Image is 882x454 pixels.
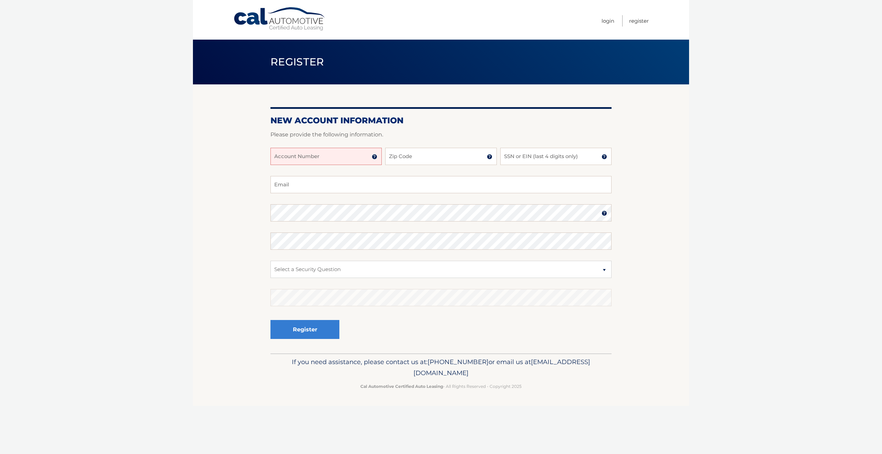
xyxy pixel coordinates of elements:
[602,15,614,27] a: Login
[500,148,612,165] input: SSN or EIN (last 4 digits only)
[487,154,492,159] img: tooltip.svg
[428,358,489,366] span: [PHONE_NUMBER]
[270,55,324,68] span: Register
[270,320,339,339] button: Register
[602,210,607,216] img: tooltip.svg
[270,148,382,165] input: Account Number
[233,7,326,31] a: Cal Automotive
[629,15,649,27] a: Register
[275,383,607,390] p: - All Rights Reserved - Copyright 2025
[372,154,377,159] img: tooltip.svg
[270,130,612,140] p: Please provide the following information.
[413,358,590,377] span: [EMAIL_ADDRESS][DOMAIN_NAME]
[602,154,607,159] img: tooltip.svg
[360,384,443,389] strong: Cal Automotive Certified Auto Leasing
[270,176,612,193] input: Email
[275,357,607,379] p: If you need assistance, please contact us at: or email us at
[270,115,612,126] h2: New Account Information
[385,148,496,165] input: Zip Code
